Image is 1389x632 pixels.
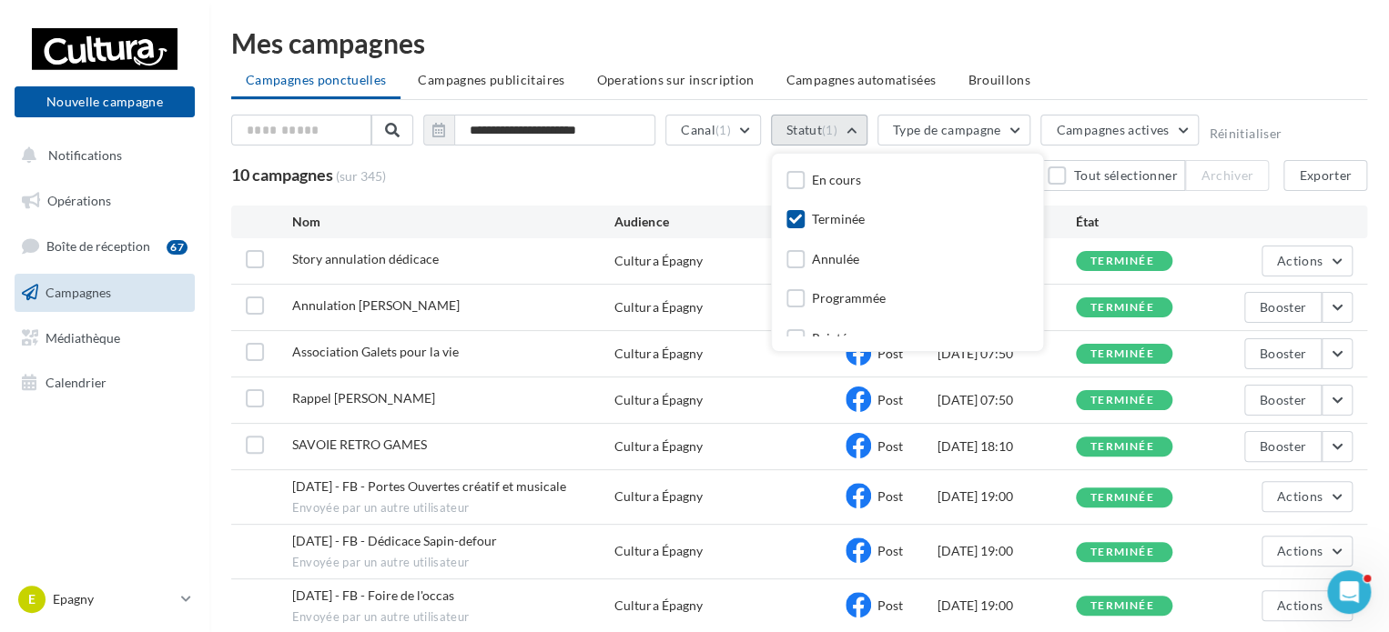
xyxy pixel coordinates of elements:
a: Calendrier [11,364,198,402]
div: terminée [1090,547,1154,558]
span: (1) [822,123,837,137]
a: Boîte de réception67 [11,226,198,266]
div: État [1076,213,1214,231]
span: Opérations [47,193,111,208]
div: Audience [614,213,845,231]
div: Cultura Épagny [614,597,702,615]
span: Envoyée par un autre utilisateur [292,609,615,626]
span: Envoyée par un autre utilisateur [292,555,615,571]
div: [DATE] 19:00 [938,487,1076,506]
button: Campagnes actives [1040,115,1199,145]
div: En cours [812,171,861,189]
button: Booster [1244,431,1322,462]
span: (1) [715,123,731,137]
span: Post [877,438,903,454]
span: Post [877,597,903,613]
span: Actions [1277,488,1323,504]
div: [DATE] 19:00 [938,542,1076,560]
div: Terminée [812,210,865,228]
div: Cultura Épagny [614,345,702,363]
button: Type de campagne [877,115,1031,145]
a: E Epagny [15,582,195,617]
div: terminée [1090,441,1154,453]
button: Archiver [1185,160,1269,191]
button: Nouvelle campagne [15,86,195,117]
span: Brouillons [968,72,1030,87]
button: Actions [1262,590,1353,621]
span: Post [877,543,903,558]
span: E [28,590,35,608]
div: terminée [1090,348,1154,360]
div: Cultura Épagny [614,437,702,456]
span: Notifications [48,147,122,163]
span: Actions [1277,253,1323,268]
span: 08.09.2025 - FB - Dédicace Sapin-defour [292,533,497,548]
div: Mes campagnes [231,29,1367,56]
span: 10 campagnes [231,165,333,185]
span: Actions [1277,597,1323,613]
div: terminée [1090,395,1154,406]
span: Campagnes publicitaires [418,72,564,87]
span: (sur 345) [336,167,386,186]
div: 67 [167,240,188,255]
span: 10.09.2025 - FB - Portes Ouvertes créatif et musicale [292,478,566,494]
div: Annulée [812,250,859,268]
span: Campagnes [46,285,111,300]
div: Cultura Épagny [614,391,702,409]
button: Tout sélectionner [1039,160,1185,191]
span: Association Galets pour la vie [292,344,459,359]
a: Opérations [11,182,198,220]
button: Actions [1262,536,1353,567]
div: Cultura Épagny [614,542,702,560]
iframe: Intercom live chat [1327,570,1371,614]
div: terminée [1090,302,1154,314]
button: Actions [1262,481,1353,512]
span: 04.09.2025 - FB - Foire de l'occas [292,587,454,603]
span: Post [877,346,903,361]
div: [DATE] 07:50 [938,345,1076,363]
div: Cultura Épagny [614,252,702,270]
span: Post [877,488,903,504]
span: Campagnes automatisées [786,72,937,87]
button: Réinitialiser [1209,126,1282,141]
div: Cultura Épagny [614,487,702,506]
span: Rappel Cédric Sapin-Defour [292,390,435,406]
button: Booster [1244,385,1322,416]
button: Statut(1) [771,115,867,145]
div: Cultura Épagny [614,298,702,316]
span: Campagnes actives [1056,122,1169,137]
a: Campagnes [11,274,198,312]
span: Calendrier [46,375,106,390]
span: Médiathèque [46,329,120,345]
span: Actions [1277,543,1323,558]
div: terminée [1090,256,1154,267]
span: SAVOIE RETRO GAMES [292,436,427,452]
span: Annulation Cédric Sapin Defour [292,297,460,313]
a: Médiathèque [11,319,198,357]
div: Nom [292,213,615,231]
span: Boîte de réception [46,238,150,254]
div: Rejetée [812,329,854,347]
div: Programmée [812,289,886,307]
button: Actions [1262,246,1353,276]
div: [DATE] 07:50 [938,391,1076,409]
div: terminée [1090,492,1154,504]
div: terminée [1090,600,1154,612]
p: Epagny [53,590,174,608]
div: [DATE] 18:10 [938,437,1076,456]
span: Envoyée par un autre utilisateur [292,500,615,517]
div: [DATE] 19:00 [938,597,1076,615]
button: Notifications [11,136,191,175]
button: Booster [1244,338,1322,369]
span: Operations sur inscription [596,72,754,87]
button: Booster [1244,292,1322,323]
span: Story annulation dédicace [292,251,439,266]
button: Canal(1) [665,115,761,145]
button: Exporter [1283,160,1367,191]
span: Post [877,392,903,407]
